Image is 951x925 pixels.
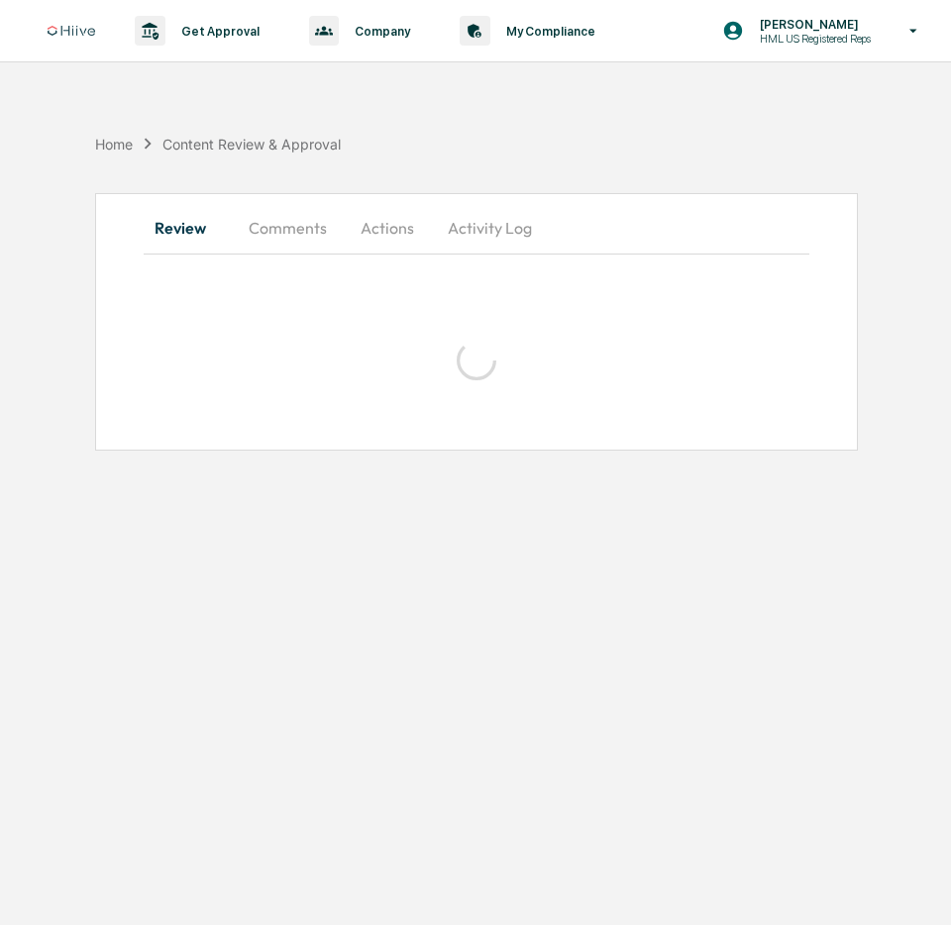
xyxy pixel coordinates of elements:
img: logo [48,26,95,37]
p: HML US Registered Reps [744,32,881,46]
p: [PERSON_NAME] [744,17,881,32]
button: Review [144,204,233,252]
div: Home [95,136,133,153]
button: Comments [233,204,343,252]
p: Company [339,24,420,39]
p: My Compliance [490,24,605,39]
button: Actions [343,204,432,252]
button: Activity Log [432,204,548,252]
div: secondary tabs example [144,204,809,252]
div: Content Review & Approval [162,136,341,153]
p: Get Approval [165,24,269,39]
